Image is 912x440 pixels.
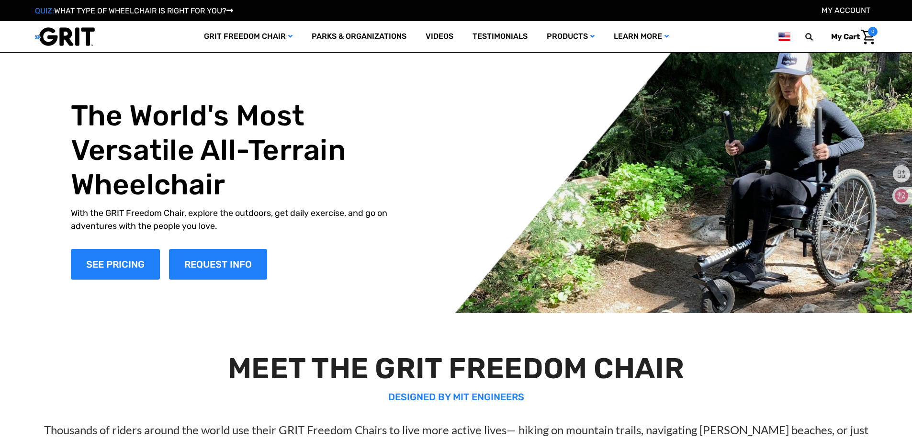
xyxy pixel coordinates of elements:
a: Products [537,21,604,52]
h2: MEET THE GRIT FREEDOM CHAIR [23,351,889,386]
a: QUIZ:WHAT TYPE OF WHEELCHAIR IS RIGHT FOR YOU? [35,6,233,15]
a: Account [822,6,870,15]
p: DESIGNED BY MIT ENGINEERS [23,390,889,404]
input: Search [810,27,824,47]
img: Cart [861,30,875,45]
span: QUIZ: [35,6,54,15]
span: My Cart [831,32,860,41]
a: Cart with 0 items [824,27,878,47]
a: GRIT Freedom Chair [194,21,302,52]
a: Learn More [604,21,678,52]
img: GRIT All-Terrain Wheelchair and Mobility Equipment [35,27,95,46]
a: Testimonials [463,21,537,52]
span: 0 [868,27,878,36]
p: With the GRIT Freedom Chair, explore the outdoors, get daily exercise, and go on adventures with ... [71,207,409,233]
a: Videos [416,21,463,52]
a: Parks & Organizations [302,21,416,52]
a: Slide number 1, Request Information [169,249,267,280]
h1: The World's Most Versatile All-Terrain Wheelchair [71,99,409,202]
a: Shop Now [71,249,160,280]
img: us.png [778,31,790,43]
